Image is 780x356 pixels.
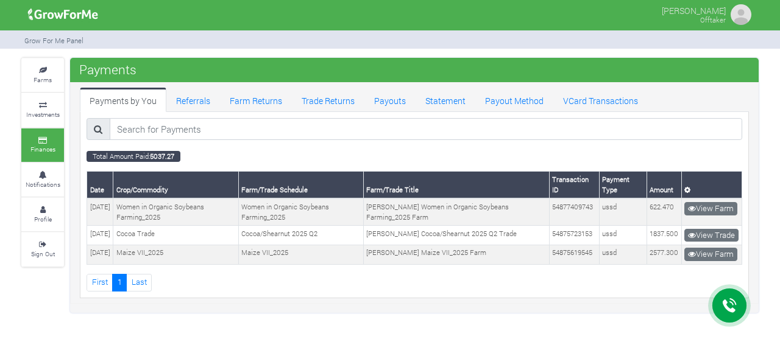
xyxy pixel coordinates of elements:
td: 54875723153 [549,226,599,245]
th: Farm/Trade Schedule [238,172,363,198]
a: 1 [112,274,127,291]
small: Notifications [26,180,60,189]
td: [PERSON_NAME] Maize VII_2025 Farm [363,245,549,264]
a: Last [126,274,152,291]
td: [PERSON_NAME] Women in Organic Soybeans Farming_2025 Farm [363,198,549,225]
td: 2577.300 [647,245,681,264]
a: Profile [21,198,64,231]
td: ussd [599,245,647,264]
a: Payments by You [80,88,166,112]
small: Offtaker [700,15,726,24]
small: Finances [30,145,55,153]
a: Farm Returns [220,88,292,112]
td: [DATE] [87,245,113,264]
a: Sign Out [21,232,64,266]
td: 54875619545 [549,245,599,264]
a: Trade Returns [292,88,364,112]
b: 5037.27 [150,152,174,161]
td: 622.470 [647,198,681,225]
td: Women in Organic Soybeans Farming_2025 [113,198,239,225]
td: Cocoa/Shearnut 2025 Q2 [238,226,363,245]
td: ussd [599,226,647,245]
a: VCard Transactions [553,88,648,112]
td: Maize VII_2025 [238,245,363,264]
td: [PERSON_NAME] Cocoa/Shearnut 2025 Q2 Trade [363,226,549,245]
small: Total Amount Paid: [87,151,180,162]
td: [DATE] [87,198,113,225]
th: Payment Type [599,172,647,198]
td: 1837.500 [647,226,681,245]
a: View Farm [684,202,737,215]
th: Transaction ID [549,172,599,198]
th: Amount [647,172,681,198]
td: Women in Organic Soybeans Farming_2025 [238,198,363,225]
td: Cocoa Trade [113,226,239,245]
p: [PERSON_NAME] [662,2,726,17]
span: Payments [76,57,140,82]
small: Sign Out [31,250,55,258]
a: Finances [21,128,64,162]
a: Statement [416,88,475,112]
td: Maize VII_2025 [113,245,239,264]
small: Grow For Me Panel [24,36,83,45]
small: Profile [34,215,52,223]
a: Investments [21,93,64,127]
th: Crop/Commodity [113,172,239,198]
td: [DATE] [87,226,113,245]
a: Payout Method [475,88,553,112]
small: Investments [26,110,60,119]
img: growforme image [729,2,753,27]
th: Date [87,172,113,198]
a: Farms [21,58,64,92]
a: View Trade [684,229,739,242]
th: Farm/Trade Title [363,172,549,198]
td: 54877409743 [549,198,599,225]
td: ussd [599,198,647,225]
a: Notifications [21,163,64,197]
a: Payouts [364,88,416,112]
small: Farms [34,75,52,84]
a: Referrals [166,88,220,112]
a: View Farm [684,248,737,261]
input: Search for Payments [110,118,742,140]
img: growforme image [24,2,102,27]
nav: Page Navigation [87,274,742,291]
a: First [87,274,113,291]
